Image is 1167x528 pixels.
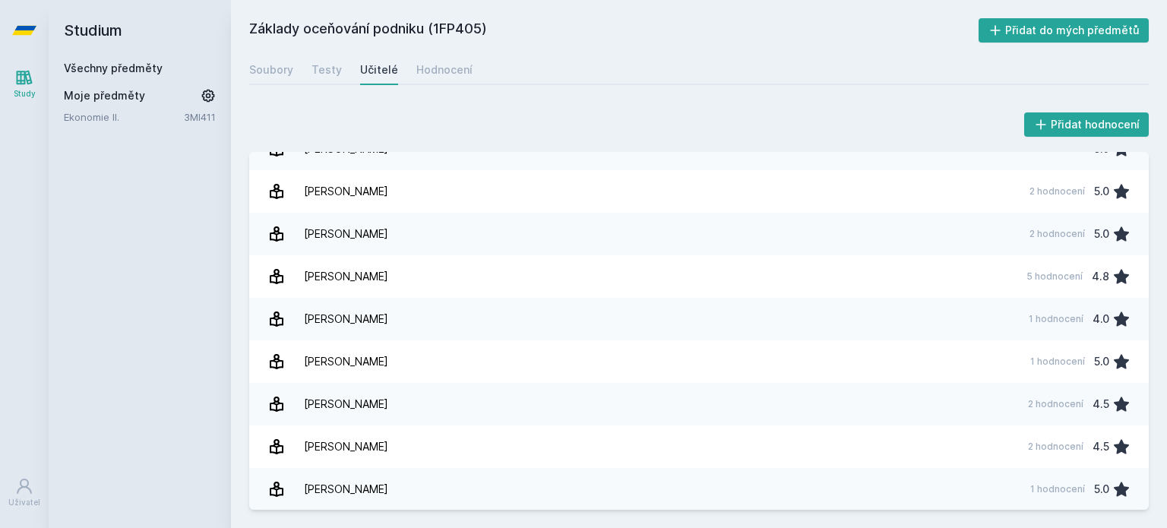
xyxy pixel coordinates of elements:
[1093,304,1109,334] div: 4.0
[249,170,1149,213] a: [PERSON_NAME] 2 hodnocení 5.0
[64,62,163,74] a: Všechny předměty
[1029,185,1085,198] div: 2 hodnocení
[360,55,398,85] a: Učitelé
[1092,261,1109,292] div: 4.8
[3,470,46,516] a: Uživatel
[304,304,388,334] div: [PERSON_NAME]
[360,62,398,77] div: Učitelé
[64,109,184,125] a: Ekonomie II.
[1094,176,1109,207] div: 5.0
[304,176,388,207] div: [PERSON_NAME]
[416,55,473,85] a: Hodnocení
[249,62,293,77] div: Soubory
[184,111,216,123] a: 3MI411
[1029,228,1085,240] div: 2 hodnocení
[312,55,342,85] a: Testy
[1026,270,1083,283] div: 5 hodnocení
[1028,398,1083,410] div: 2 hodnocení
[1093,389,1109,419] div: 4.5
[64,88,145,103] span: Moje předměty
[8,497,40,508] div: Uživatel
[312,62,342,77] div: Testy
[249,468,1149,511] a: [PERSON_NAME] 1 hodnocení 5.0
[1094,346,1109,377] div: 5.0
[1093,432,1109,462] div: 4.5
[1094,474,1109,504] div: 5.0
[1028,441,1083,453] div: 2 hodnocení
[304,474,388,504] div: [PERSON_NAME]
[249,298,1149,340] a: [PERSON_NAME] 1 hodnocení 4.0
[1024,112,1150,137] button: Přidat hodnocení
[249,55,293,85] a: Soubory
[304,261,388,292] div: [PERSON_NAME]
[304,432,388,462] div: [PERSON_NAME]
[979,18,1150,43] button: Přidat do mých předmětů
[249,383,1149,425] a: [PERSON_NAME] 2 hodnocení 4.5
[249,18,979,43] h2: Základy oceňování podniku (1FP405)
[304,219,388,249] div: [PERSON_NAME]
[304,389,388,419] div: [PERSON_NAME]
[416,62,473,77] div: Hodnocení
[1094,219,1109,249] div: 5.0
[1029,313,1083,325] div: 1 hodnocení
[304,346,388,377] div: [PERSON_NAME]
[249,340,1149,383] a: [PERSON_NAME] 1 hodnocení 5.0
[249,213,1149,255] a: [PERSON_NAME] 2 hodnocení 5.0
[14,88,36,100] div: Study
[3,61,46,107] a: Study
[249,425,1149,468] a: [PERSON_NAME] 2 hodnocení 4.5
[1030,356,1085,368] div: 1 hodnocení
[249,255,1149,298] a: [PERSON_NAME] 5 hodnocení 4.8
[1030,483,1085,495] div: 1 hodnocení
